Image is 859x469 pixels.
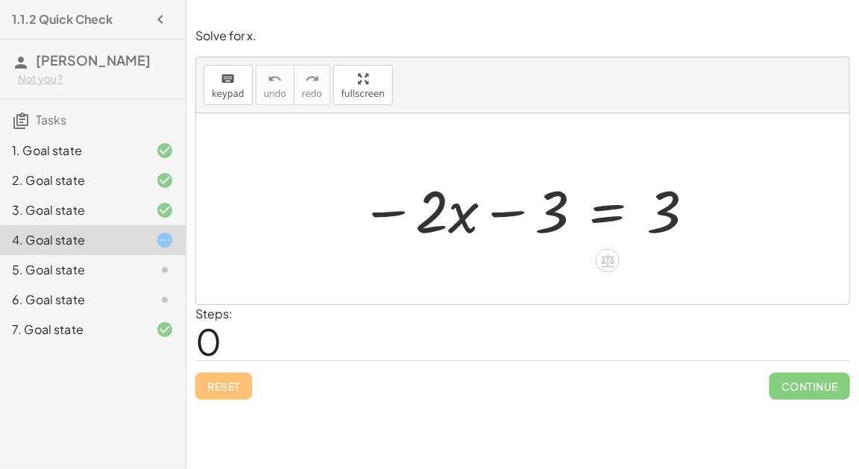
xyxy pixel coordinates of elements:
[596,249,620,273] div: Apply the same math to both sides of the equation
[212,89,245,99] span: keypad
[36,51,151,69] span: [PERSON_NAME]
[156,321,174,339] i: Task finished and correct.
[342,89,385,99] span: fullscreen
[18,72,174,86] div: Not you?
[294,65,330,105] button: redoredo
[12,142,132,160] div: 1. Goal state
[12,291,132,309] div: 6. Goal state
[12,321,132,339] div: 7. Goal state
[221,70,235,88] i: keyboard
[195,28,850,45] p: Solve for x.
[156,142,174,160] i: Task finished and correct.
[156,231,174,249] i: Task started.
[12,10,113,28] h4: 1.1.2 Quick Check
[305,70,319,88] i: redo
[333,65,393,105] button: fullscreen
[195,318,221,364] span: 0
[12,231,132,249] div: 4. Goal state
[156,291,174,309] i: Task not started.
[264,89,286,99] span: undo
[156,201,174,219] i: Task finished and correct.
[302,89,322,99] span: redo
[36,112,66,128] span: Tasks
[12,201,132,219] div: 3. Goal state
[195,306,233,321] label: Steps:
[256,65,295,105] button: undoundo
[204,65,253,105] button: keyboardkeypad
[156,261,174,279] i: Task not started.
[12,261,132,279] div: 5. Goal state
[268,70,282,88] i: undo
[156,171,174,189] i: Task finished and correct.
[12,171,132,189] div: 2. Goal state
